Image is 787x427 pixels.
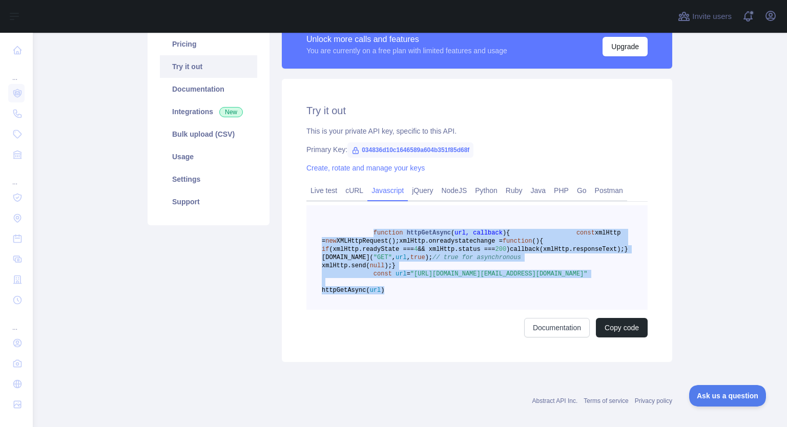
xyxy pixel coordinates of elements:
span: ) [503,229,506,237]
span: new [325,238,337,245]
a: Terms of service [584,397,628,404]
span: true [410,254,425,261]
a: Privacy policy [635,397,672,404]
a: Bulk upload (CSV) [160,123,257,145]
span: XMLHttpRequest(); [337,238,399,245]
a: Create, rotate and manage your keys [306,164,425,172]
a: Java [527,182,550,199]
a: Support [160,190,257,213]
span: xmlHttp.onreadystatechange = [399,238,503,245]
span: = [407,270,410,277]
span: url, callback [454,229,503,237]
span: function [503,238,532,245]
span: { [540,238,543,245]
span: 4 [414,246,418,253]
span: } [392,262,396,269]
a: PHP [550,182,573,199]
button: Invite users [676,8,734,25]
span: ) [381,287,384,294]
span: ( [451,229,454,237]
div: ... [8,166,25,186]
span: "GET" [374,254,392,261]
span: xmlHttp.send( [322,262,370,269]
a: Postman [591,182,627,199]
span: Invite users [692,11,732,23]
span: url [396,270,407,277]
a: Documentation [524,318,590,337]
span: , [392,254,396,261]
a: Settings [160,168,257,190]
span: ); [384,262,391,269]
span: 034836d10c1646589a604b351f85d68f [347,142,473,158]
a: Abstract API Inc. [532,397,578,404]
span: const [374,270,392,277]
span: ) [506,246,510,253]
a: cURL [341,182,367,199]
a: Go [573,182,591,199]
div: Unlock more calls and features [306,33,507,46]
button: Upgrade [603,37,648,56]
span: } [625,246,628,253]
span: ( [532,238,535,245]
span: null [370,262,385,269]
h2: Try it out [306,103,648,118]
span: url [370,287,381,294]
iframe: Toggle Customer Support [689,385,767,407]
span: 200 [495,246,506,253]
div: This is your private API key, specific to this API. [306,126,648,136]
span: (xmlHttp.readyState === [329,246,414,253]
span: // true for asynchronous [432,254,521,261]
a: Ruby [502,182,527,199]
span: { [506,229,510,237]
span: ); [425,254,432,261]
span: if [322,246,329,253]
span: const [576,229,595,237]
span: && xmlHttp.status === [418,246,495,253]
button: Copy code [596,318,648,337]
a: Python [471,182,502,199]
span: httpGetAsync [407,229,451,237]
div: ... [8,61,25,82]
span: ) [536,238,540,245]
a: Pricing [160,33,257,55]
a: Usage [160,145,257,168]
span: callback(xmlHttp.responseText); [510,246,624,253]
div: ... [8,311,25,332]
span: function [374,229,403,237]
a: jQuery [408,182,437,199]
div: Primary Key: [306,144,648,155]
a: Try it out [160,55,257,78]
div: You are currently on a free plan with limited features and usage [306,46,507,56]
span: [DOMAIN_NAME]( [322,254,374,261]
a: NodeJS [437,182,471,199]
span: New [219,107,243,117]
span: "[URL][DOMAIN_NAME][EMAIL_ADDRESS][DOMAIN_NAME]" [410,270,588,277]
span: url [396,254,407,261]
span: httpGetAsync( [322,287,370,294]
span: , [407,254,410,261]
a: Integrations New [160,100,257,123]
a: Live test [306,182,341,199]
a: Documentation [160,78,257,100]
a: Javascript [367,182,408,199]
